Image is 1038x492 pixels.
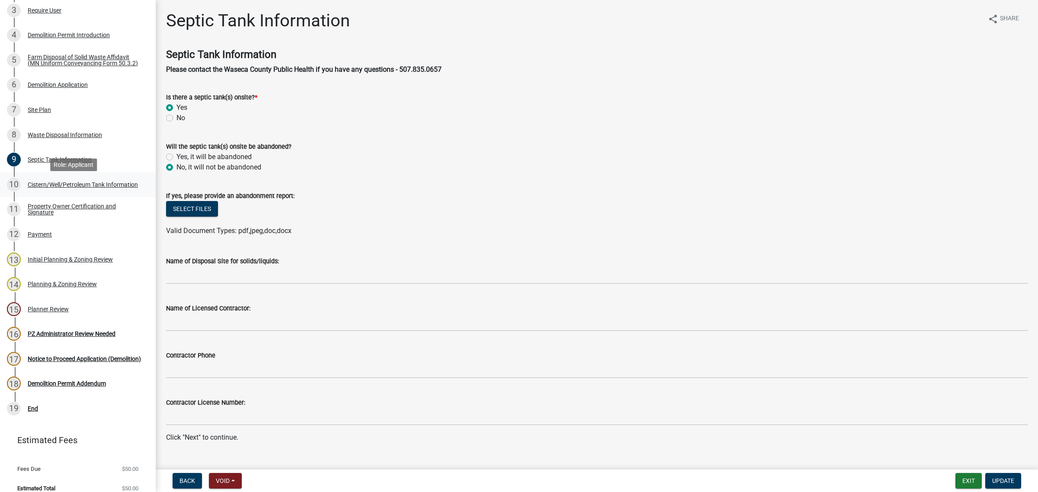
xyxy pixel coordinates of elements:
button: Void [209,473,242,489]
div: 3 [7,3,21,17]
label: If yes, please provide an abandonment report: [166,193,295,199]
label: No, it will not be abandoned [176,162,261,173]
label: Name of Licensed Contractor: [166,306,250,312]
div: 18 [7,377,21,390]
div: Planning & Zoning Review [28,281,97,287]
button: Select files [166,201,218,217]
div: 19 [7,402,21,415]
a: Estimated Fees [7,431,142,449]
div: Farm Disposal of Solid Waste Affidavit (MN Uniform Conveyancing Form 50.3.2) [28,54,142,66]
div: Cistern/Well/Petroleum Tank Information [28,182,138,188]
div: 16 [7,327,21,341]
strong: Septic Tank Information [166,48,276,61]
div: 10 [7,178,21,192]
div: Waste Disposal Information [28,132,102,138]
div: Payment [28,231,52,237]
span: $50.00 [122,466,138,472]
div: Role: Applicant [50,158,97,171]
div: PZ Administrator Review Needed [28,331,115,337]
div: 8 [7,128,21,142]
button: Back [173,473,202,489]
div: 14 [7,277,21,291]
p: Click "Next" to continue. [166,432,1028,443]
button: shareShare [981,10,1026,27]
span: $50.00 [122,486,138,491]
span: Void [216,477,230,484]
div: Notice to Proceed Application (Demolition) [28,356,141,362]
div: 13 [7,252,21,266]
div: 6 [7,78,21,92]
label: No [176,113,185,123]
button: Exit [955,473,982,489]
h1: Septic Tank Information [166,10,350,31]
label: Is there a septic tank(s) onsite? [166,95,257,101]
div: 17 [7,352,21,366]
span: Share [1000,14,1019,24]
div: Require User [28,7,61,13]
label: Yes [176,102,187,113]
label: Yes, it will be abandoned [176,152,252,162]
div: Initial Planning & Zoning Review [28,256,113,262]
div: Planner Review [28,306,69,312]
div: Demolition Application [28,82,88,88]
div: Demolition Permit Introduction [28,32,110,38]
div: 15 [7,302,21,316]
div: 11 [7,202,21,216]
div: 5 [7,53,21,67]
span: Estimated Total [17,486,55,491]
div: Property Owner Certification and Signature [28,203,142,215]
button: Update [985,473,1021,489]
label: Will the septic tank(s) onsite be abandoned? [166,144,292,150]
span: Valid Document Types: pdf,jpeg,doc,docx [166,227,292,235]
span: Back [179,477,195,484]
strong: Please contact the Waseca County Public Health if you have any questions - 507.835.0657 [166,65,442,73]
label: Contractor License Number: [166,400,245,406]
div: End [28,406,38,412]
div: Demolition Permit Addendum [28,380,106,387]
span: Fees Due [17,466,41,472]
label: Name of Disposal Site for solids/liquids: [166,259,279,265]
div: 12 [7,227,21,241]
span: Update [992,477,1014,484]
label: Contractor Phone [166,353,215,359]
div: 4 [7,28,21,42]
div: Septic Tank Information [28,157,92,163]
div: 9 [7,153,21,166]
i: share [988,14,998,24]
div: 7 [7,103,21,117]
div: Site Plan [28,107,51,113]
